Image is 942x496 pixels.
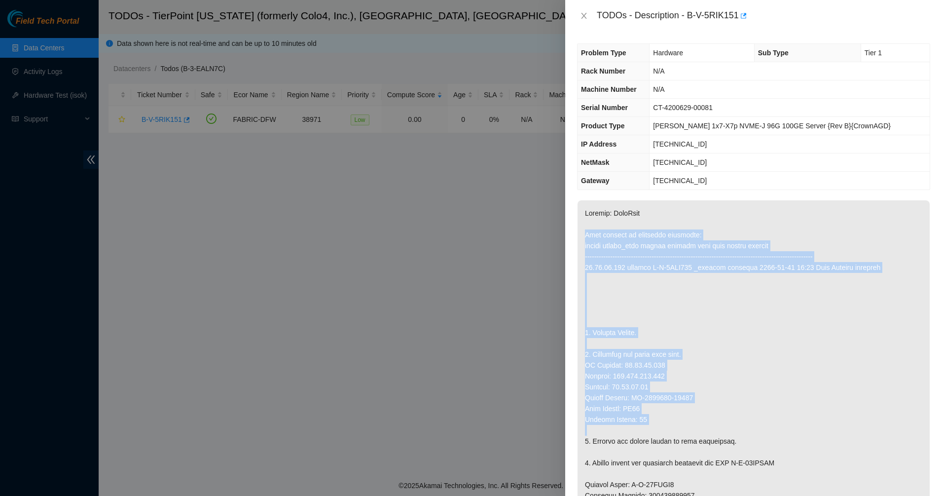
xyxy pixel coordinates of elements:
span: [TECHNICAL_ID] [653,140,707,148]
span: N/A [653,85,664,93]
span: Problem Type [581,49,626,57]
span: NetMask [581,158,610,166]
span: Hardware [653,49,683,57]
span: [TECHNICAL_ID] [653,158,707,166]
span: close [580,12,588,20]
span: CT-4200629-00081 [653,104,713,112]
span: Serial Number [581,104,628,112]
span: Sub Type [758,49,789,57]
span: Tier 1 [865,49,882,57]
div: TODOs - Description - B-V-5RIK151 [597,8,930,24]
button: Close [577,11,591,21]
span: [TECHNICAL_ID] [653,177,707,185]
span: Gateway [581,177,610,185]
span: Machine Number [581,85,637,93]
span: N/A [653,67,664,75]
span: Product Type [581,122,624,130]
span: Rack Number [581,67,625,75]
span: [PERSON_NAME] 1x7-X7p NVME-J 96G 100GE Server {Rev B}{CrownAGD} [653,122,891,130]
span: IP Address [581,140,616,148]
